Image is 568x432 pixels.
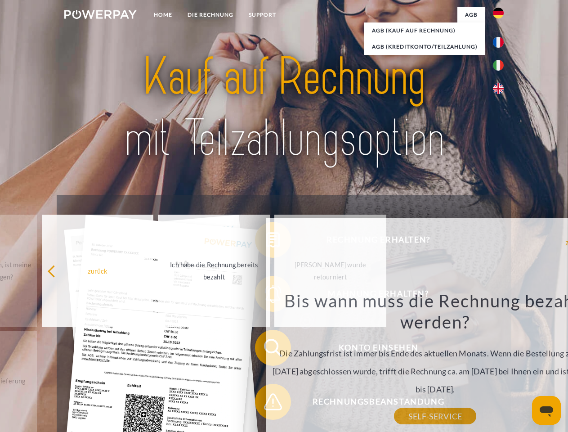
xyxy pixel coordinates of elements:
a: Home [146,7,180,23]
iframe: Schaltfläche zum Öffnen des Messaging-Fensters [532,396,561,425]
a: SELF-SERVICE [394,408,476,424]
img: de [493,8,504,18]
a: SUPPORT [241,7,284,23]
img: it [493,60,504,71]
div: Ich habe die Rechnung bereits bezahlt [163,259,264,283]
a: AGB (Kreditkonto/Teilzahlung) [364,39,485,55]
img: logo-powerpay-white.svg [64,10,137,19]
img: en [493,83,504,94]
div: zurück [47,265,148,277]
a: AGB (Kauf auf Rechnung) [364,22,485,39]
a: DIE RECHNUNG [180,7,241,23]
img: fr [493,37,504,48]
img: title-powerpay_de.svg [86,43,482,172]
a: agb [457,7,485,23]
